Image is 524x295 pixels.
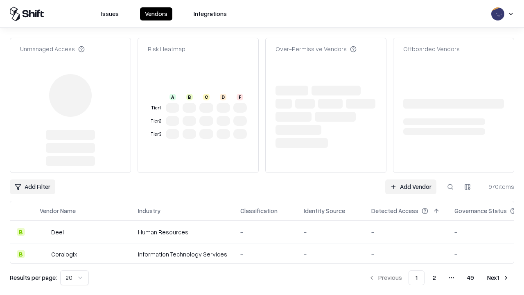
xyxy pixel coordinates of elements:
div: Tier 2 [149,118,163,125]
button: 2 [426,270,443,285]
div: B [17,228,25,236]
div: Coralogix [51,250,77,259]
div: D [220,94,226,100]
div: Deel [51,228,64,236]
button: Next [482,270,514,285]
div: Unmanaged Access [20,45,85,53]
div: Human Resources [138,228,227,236]
a: Add Vendor [385,179,436,194]
div: Industry [138,206,160,215]
div: - [371,228,441,236]
nav: pagination [364,270,514,285]
div: Tier 3 [149,131,163,138]
div: - [240,250,291,259]
div: - [304,228,358,236]
div: Tier 1 [149,104,163,111]
div: F [237,94,243,100]
div: Identity Source [304,206,345,215]
button: Issues [96,7,124,20]
p: Results per page: [10,273,57,282]
div: C [203,94,210,100]
div: Classification [240,206,278,215]
div: B [186,94,193,100]
button: Add Filter [10,179,55,194]
div: Detected Access [371,206,418,215]
div: Information Technology Services [138,250,227,259]
div: Offboarded Vendors [403,45,460,53]
div: Vendor Name [40,206,76,215]
div: - [240,228,291,236]
div: B [17,250,25,258]
div: Risk Heatmap [148,45,185,53]
button: Integrations [189,7,232,20]
img: Deel [40,228,48,236]
div: - [371,250,441,259]
div: Over-Permissive Vendors [276,45,357,53]
div: Governance Status [454,206,507,215]
button: 1 [409,270,425,285]
img: Coralogix [40,250,48,258]
div: - [304,250,358,259]
button: 49 [461,270,481,285]
button: Vendors [140,7,172,20]
div: A [169,94,176,100]
div: 970 items [481,182,514,191]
